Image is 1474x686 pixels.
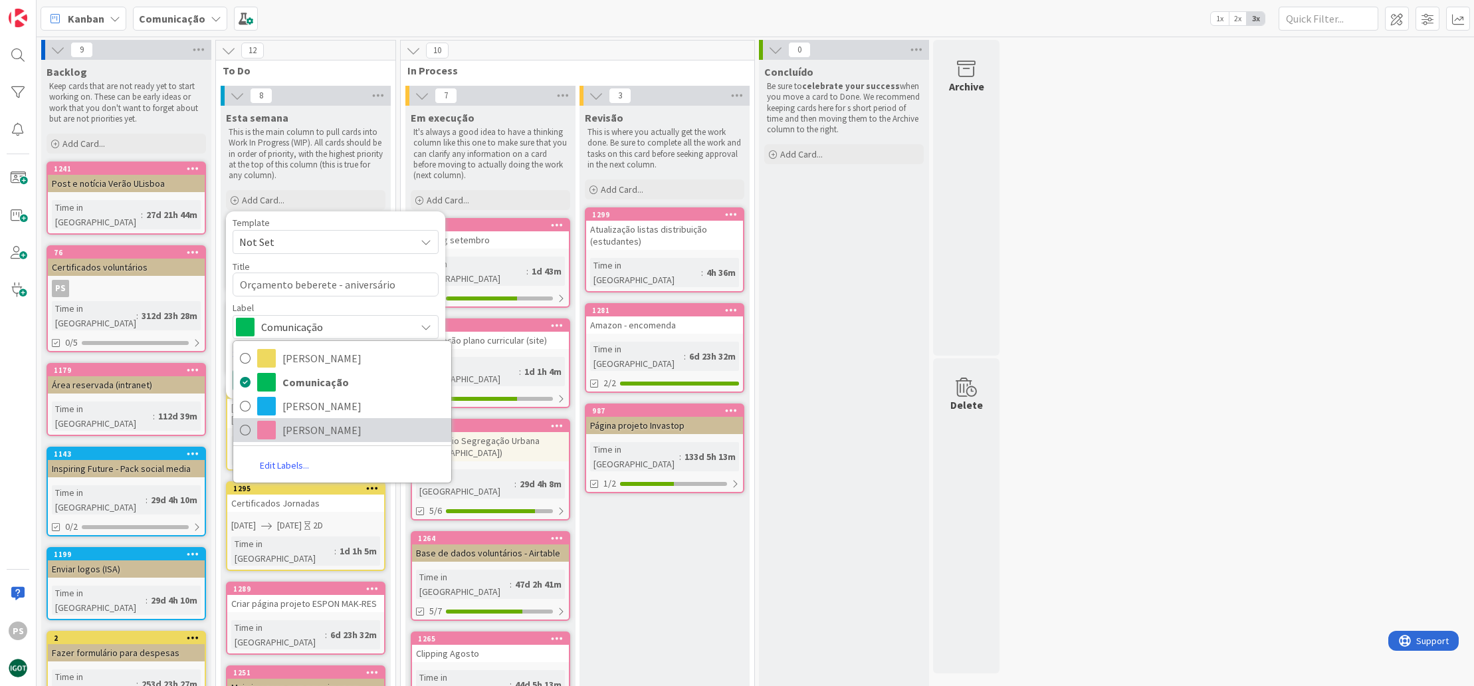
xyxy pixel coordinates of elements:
[227,483,384,495] div: 1295
[327,628,380,642] div: 6d 23h 32m
[585,303,744,393] a: 1281Amazon - encomendaTime in [GEOGRAPHIC_DATA]:6d 23h 32m2/2
[411,111,474,124] span: Em execução
[418,634,569,643] div: 1265
[592,406,743,415] div: 987
[1211,12,1229,25] span: 1x
[418,421,569,431] div: 1275
[229,127,383,181] p: This is the main column to pull cards into Work In Progress (WIP). All cards should be in order o...
[412,633,569,645] div: 1265
[586,417,743,434] div: Página projeto Invastop
[412,231,569,249] div: Clipping setembro
[48,364,205,394] div: 1179Área reservada (intranet)
[429,504,442,518] span: 5/6
[227,583,384,595] div: 1289
[514,477,516,491] span: :
[701,265,703,280] span: :
[426,43,449,58] span: 10
[48,560,205,578] div: Enviar logos (ISA)
[586,209,743,250] div: 1299Atualização listas distribuição (estudantes)
[407,64,738,77] span: In Process
[412,544,569,562] div: Base de dados voluntários - Airtable
[416,357,519,386] div: Time in [GEOGRAPHIC_DATA]
[146,593,148,608] span: :
[49,81,203,124] p: Keep cards that are not ready yet to start working on. These can be early ideas or work that you ...
[277,518,302,532] span: [DATE]
[231,436,334,465] div: Time in [GEOGRAPHIC_DATA]
[233,273,439,296] textarea: Orçamento beberete - aniversário
[412,332,569,349] div: Atualização plano curricular (site)
[519,364,521,379] span: :
[703,265,739,280] div: 4h 36m
[282,420,445,440] span: [PERSON_NAME]
[47,162,206,235] a: 1241Post e notícia Verão ULisboaTime in [GEOGRAPHIC_DATA]:27d 21h 44m
[233,668,384,677] div: 1251
[585,111,623,124] span: Revisão
[412,420,569,461] div: 1275II Simpósio Segregação Urbana ([GEOGRAPHIC_DATA])
[788,42,811,58] span: 0
[227,387,384,428] div: 1297[PERSON_NAME] Inspiring Future (até [DATE]) - adaptar o da Mais Educativa
[764,65,813,78] span: Concluído
[48,460,205,477] div: Inspiring Future - Pack social media
[412,532,569,562] div: 1264Base de dados voluntários - Airtable
[590,342,684,371] div: Time in [GEOGRAPHIC_DATA]
[586,405,743,434] div: 987Página projeto Invastop
[138,308,201,323] div: 312d 23h 28m
[242,194,284,206] span: Add Card...
[233,484,384,493] div: 1295
[48,247,205,259] div: 76
[227,667,384,679] div: 1251
[586,405,743,417] div: 987
[52,401,153,431] div: Time in [GEOGRAPHIC_DATA]
[68,11,104,27] span: Kanban
[47,547,206,620] a: 1199Enviar logos (ISA)Time in [GEOGRAPHIC_DATA]:29d 4h 10m
[153,409,155,423] span: :
[950,397,983,413] div: Delete
[48,163,205,175] div: 1241
[586,304,743,334] div: 1281Amazon - encomenda
[416,469,514,499] div: Time in [GEOGRAPHIC_DATA]
[429,604,442,618] span: 5/7
[47,245,206,352] a: 76Certificados voluntáriosPSTime in [GEOGRAPHIC_DATA]:312d 23h 28m0/5
[226,111,288,124] span: Esta semana
[585,403,744,493] a: 987Página projeto InvastopTime in [GEOGRAPHIC_DATA]:133d 5h 13m1/2
[609,88,631,104] span: 3
[590,442,679,471] div: Time in [GEOGRAPHIC_DATA]
[684,349,686,364] span: :
[48,163,205,192] div: 1241Post e notícia Verão ULisboa
[48,548,205,560] div: 1199
[231,620,325,649] div: Time in [GEOGRAPHIC_DATA]
[586,316,743,334] div: Amazon - encomenda
[223,64,379,77] span: To Do
[155,409,201,423] div: 112d 39m
[282,372,445,392] span: Comunicação
[526,264,528,279] span: :
[601,183,643,195] span: Add Card...
[136,308,138,323] span: :
[52,280,69,297] div: PS
[418,221,569,230] div: 1298
[592,210,743,219] div: 1299
[412,320,569,349] div: 1296Atualização plano curricular (site)
[226,582,385,655] a: 1289Criar página projeto ESPON MAK-RESTime in [GEOGRAPHIC_DATA]:6d 23h 32m
[141,207,143,222] span: :
[48,364,205,376] div: 1179
[233,303,254,312] span: Label
[227,483,384,512] div: 1295Certificados Jornadas
[282,348,445,368] span: [PERSON_NAME]
[48,644,205,661] div: Fazer formulário para despesas
[586,304,743,316] div: 1281
[52,200,141,229] div: Time in [GEOGRAPHIC_DATA]
[9,9,27,27] img: Visit kanbanzone.com
[231,536,334,566] div: Time in [GEOGRAPHIC_DATA]
[250,88,272,104] span: 8
[48,247,205,276] div: 76Certificados voluntários
[233,261,250,273] label: Title
[679,449,681,464] span: :
[148,493,201,507] div: 29d 4h 10m
[282,396,445,416] span: [PERSON_NAME]
[28,2,60,18] span: Support
[233,394,451,418] a: [PERSON_NAME]
[47,363,206,436] a: 1179Área reservada (intranet)Time in [GEOGRAPHIC_DATA]:112d 39m
[780,148,823,160] span: Add Card...
[412,219,569,249] div: 1298Clipping setembro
